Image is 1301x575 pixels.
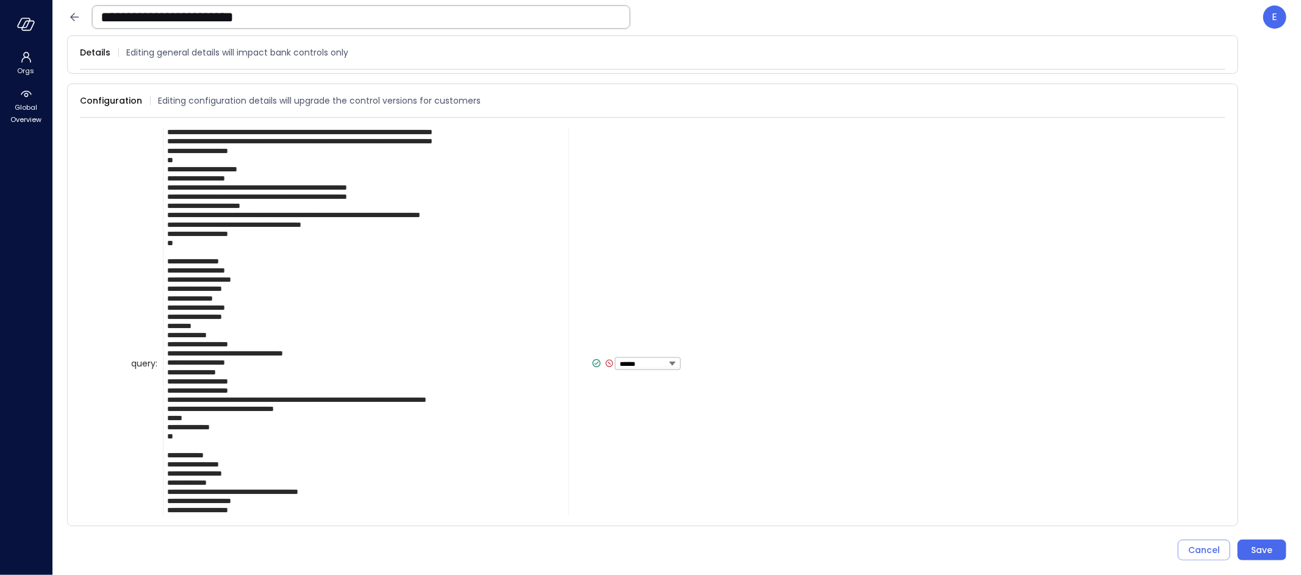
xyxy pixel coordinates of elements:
[1252,543,1273,558] div: Save
[2,49,49,78] div: Orgs
[7,101,45,126] span: Global Overview
[126,46,348,59] span: Editing general details will impact bank controls only
[156,357,157,370] span: :
[80,46,110,59] span: Details
[1272,10,1278,24] p: E
[18,65,35,77] span: Orgs
[131,359,159,368] span: query
[158,94,481,107] span: Editing configuration details will upgrade the control versions for customers
[1238,540,1286,560] button: Save
[2,85,49,127] div: Global Overview
[1188,543,1220,558] div: Cancel
[1178,540,1230,560] button: Cancel
[80,94,142,107] span: Configuration
[1263,5,1286,29] div: Eleanor Yehudai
